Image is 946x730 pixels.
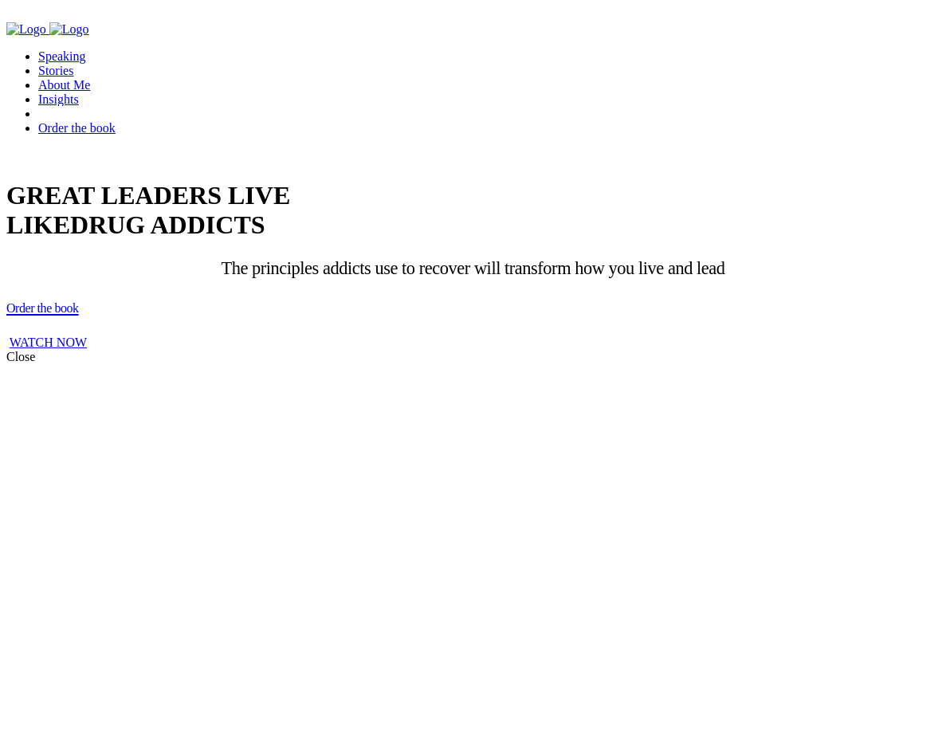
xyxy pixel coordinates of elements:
a: Order the book [38,121,116,135]
a: Speaking [38,49,86,63]
span: Order the book [6,301,79,315]
a: Stories [38,64,73,77]
span: The principles addicts use to recover will transform how you live and lead [221,258,724,278]
a: Order the book [6,296,79,316]
a: WATCH NOW [10,336,87,349]
span: DRUG ADDICTS [70,210,265,239]
img: Company Logo [49,22,89,37]
a: Login [38,106,102,121]
a: About Me [38,78,90,92]
span: Close [6,350,35,363]
a: Insights [38,92,79,106]
h1: GREAT LEADERS LIVE LIKE [6,181,940,240]
iframe: MBW-SpeakingReel-Final2 [6,364,516,651]
a: Company Logo Company Logo [6,22,89,36]
img: Company Logo [6,22,46,37]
